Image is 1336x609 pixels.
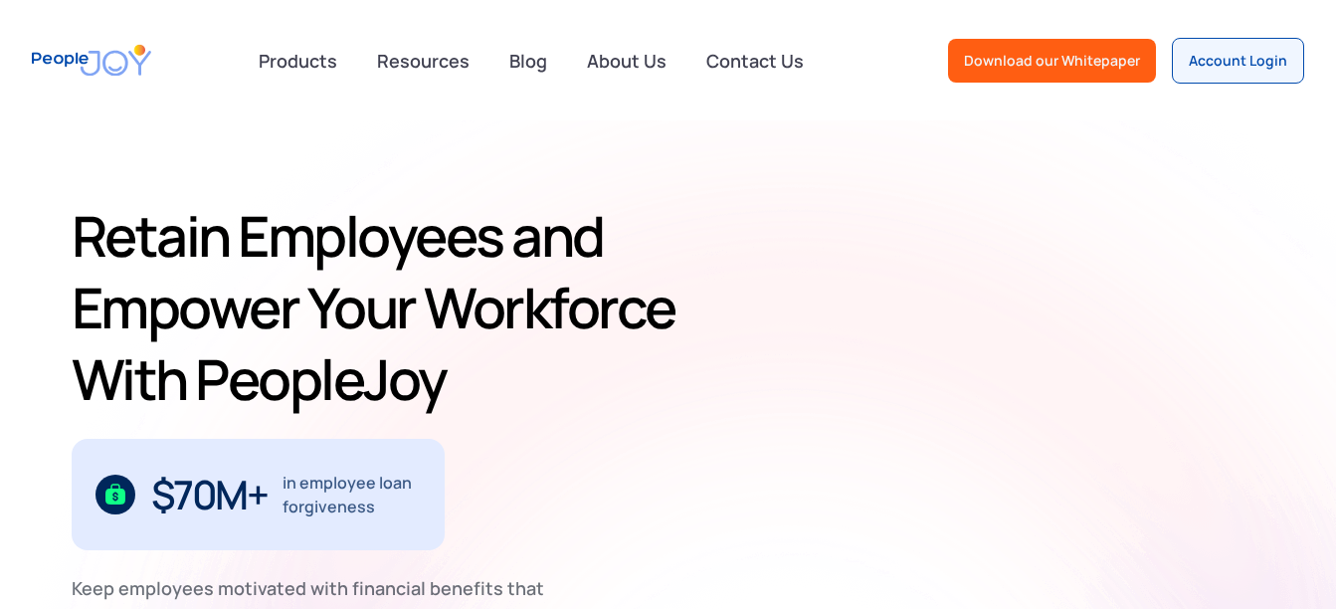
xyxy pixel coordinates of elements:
[1172,38,1304,84] a: Account Login
[247,41,349,81] div: Products
[32,32,151,89] a: home
[948,39,1156,83] a: Download our Whitepaper
[72,200,692,415] h1: Retain Employees and Empower Your Workforce With PeopleJoy
[365,39,481,83] a: Resources
[283,471,421,518] div: in employee loan forgiveness
[964,51,1140,71] div: Download our Whitepaper
[151,479,268,510] div: $70M+
[497,39,559,83] a: Blog
[72,439,445,550] div: 1 / 3
[575,39,678,83] a: About Us
[1189,51,1287,71] div: Account Login
[694,39,816,83] a: Contact Us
